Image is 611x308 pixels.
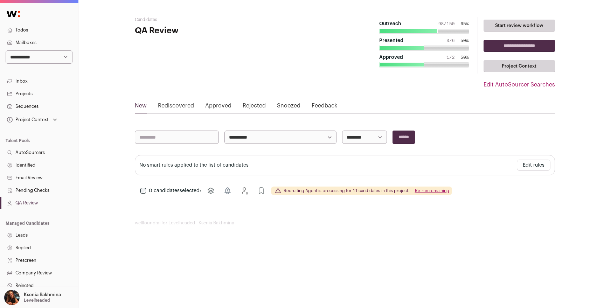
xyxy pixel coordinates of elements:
img: Wellfound [3,7,24,21]
button: Move to project [204,184,218,198]
button: Edit rules [517,160,550,171]
a: Feedback [312,101,337,113]
h2: Candidates [135,17,275,22]
button: Snooze [221,184,235,198]
button: Approve [254,184,268,198]
span: selected: [149,187,201,194]
button: Open dropdown [6,115,58,125]
button: Re-run remaining [415,188,449,194]
a: Project Context [484,60,555,72]
h1: QA Review [135,25,275,36]
a: New [135,101,147,113]
div: Project Context [6,117,49,122]
img: 13968079-medium_jpg [4,290,20,305]
a: Start review workflow [484,20,555,31]
turbo-frame: No smart rules applied to the list of candidates [139,163,249,168]
footer: wellfound:ai for Levelheaded - Ksenia Bakhmina [135,220,555,226]
a: Rejected [243,101,266,113]
span: 0 candidates [149,188,180,193]
a: Rediscovered [158,101,194,113]
button: Open dropdown [3,290,62,305]
p: Ksenia Bakhmina [24,292,61,297]
a: Snoozed [277,101,300,113]
a: Approved [205,101,231,113]
a: Edit AutoSourcer Searches [484,80,555,89]
p: Levelheaded [24,297,50,303]
button: Reject [237,184,251,198]
span: Recruiting Agent is processing for 11 candidates in this project. [284,188,409,194]
button: Outreach 98/150 65% Presented 3/6 50% Approved 1/2 50% [370,17,478,73]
